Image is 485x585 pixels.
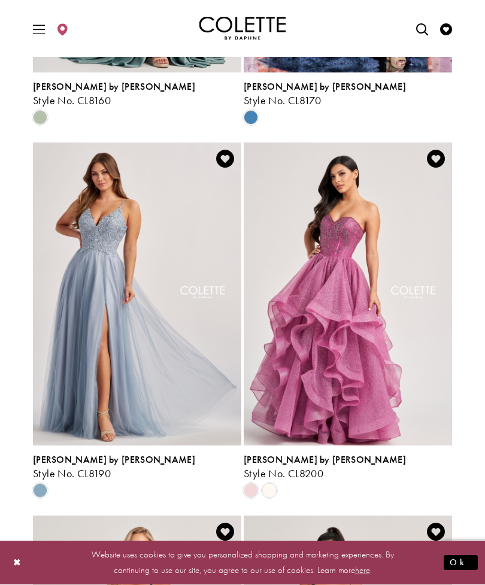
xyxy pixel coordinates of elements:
span: Style No. CL8190 [33,467,111,481]
span: Style No. CL8170 [244,94,321,108]
a: Visit Store Locator page [53,12,71,45]
a: Open Search dialog [413,12,431,45]
a: Add to Wishlist [423,147,448,172]
div: Colette by Daphne Style No. CL8160 [33,82,241,107]
i: Dusty Blue [33,484,47,498]
i: Steel Blue [244,111,258,125]
a: Visit Colette by Daphne Style No. CL8190 Page [33,143,241,446]
div: Header Menu. Buttons: Search, Wishlist [411,10,458,48]
a: here [355,565,370,577]
a: Colette by Daphne Homepage [199,17,286,41]
span: [PERSON_NAME] by [PERSON_NAME] [33,81,195,93]
div: Colette by Daphne Style No. CL8200 [244,455,452,480]
img: Colette by Daphne [199,17,286,41]
a: Add to Wishlist [213,147,238,172]
div: Colette by Daphne Style No. CL8190 [33,455,241,480]
button: Submit Dialog [444,556,478,571]
i: Pink Lily [244,484,258,498]
i: Sage [33,111,47,125]
div: Header Menu Left. Buttons: Hamburger menu , Store Locator [28,10,75,48]
span: [PERSON_NAME] by [PERSON_NAME] [244,81,406,93]
p: Website uses cookies to give you personalized shopping and marketing experiences. By continuing t... [86,547,399,579]
a: Visit Wishlist Page [437,12,455,45]
a: Add to Wishlist [213,520,238,545]
div: Colette by Daphne Style No. CL8170 [244,82,452,107]
button: Close Dialog [7,553,28,574]
a: Add to Wishlist [423,520,448,545]
span: Toggle Main Navigation Menu [30,12,48,45]
span: Style No. CL8200 [244,467,323,481]
span: Style No. CL8160 [33,94,111,108]
span: [PERSON_NAME] by [PERSON_NAME] [244,454,406,466]
a: Visit Colette by Daphne Style No. CL8200 Page [244,143,452,446]
span: [PERSON_NAME] by [PERSON_NAME] [33,454,195,466]
i: Diamond White [262,484,277,498]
